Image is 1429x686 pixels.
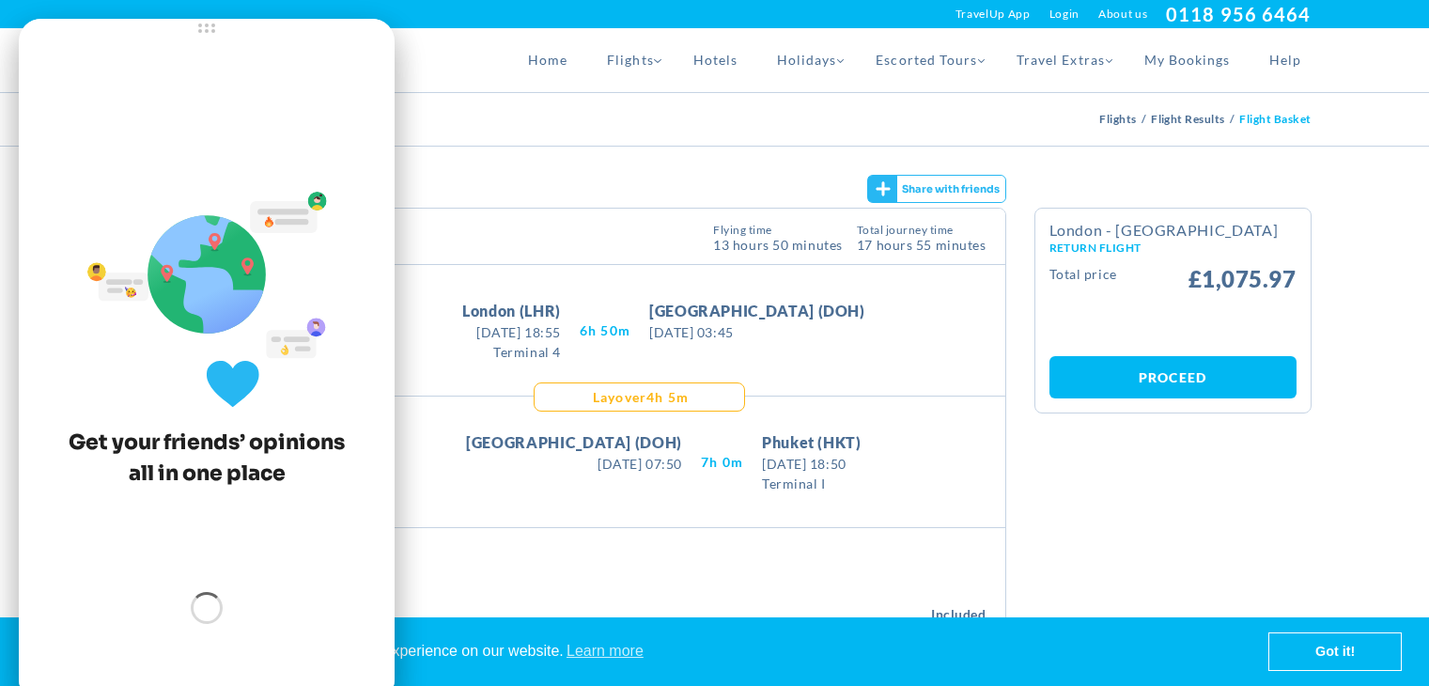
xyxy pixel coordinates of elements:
span: £1,075.97 [1188,268,1297,290]
span: [DATE] 03:45 [649,322,865,342]
span: Layover [593,388,646,407]
span: Total Journey Time [857,225,986,236]
h4: Included baggage [138,542,986,561]
span: [DATE] 07:50 [466,454,682,474]
h4: 1 personal item [157,594,932,611]
span: [GEOGRAPHIC_DATA] (DOH) [649,300,865,322]
div: 4H 5M [588,388,689,407]
a: Flights [587,28,673,92]
gamitee-button: Get your friends' opinions [867,175,1006,203]
span: 17 hours 55 Minutes [857,236,986,252]
a: My Bookings [1125,28,1250,92]
span: [DATE] 18:55 [462,322,561,342]
span: London (LHR) [462,300,561,322]
span: [GEOGRAPHIC_DATA] (DOH) [466,431,682,454]
span: [DATE] 18:50 [762,454,862,474]
small: Return Flight [1049,242,1297,254]
a: Proceed [1049,356,1297,398]
span: Phuket (HKT) [762,431,862,454]
span: 13 Hours 50 Minutes [713,236,843,252]
iframe: PayPal Message 1 [1049,304,1297,337]
h2: London - [GEOGRAPHIC_DATA] [1049,223,1297,254]
a: Travel Extras [997,28,1125,92]
a: Escorted Tours [856,28,997,92]
a: Hotels [674,28,757,92]
span: Flying Time [713,225,843,236]
li: Flight Basket [1239,93,1311,146]
span: This website uses cookies to ensure you get the best experience on our website. [27,637,1268,665]
a: Flights [1099,112,1141,126]
a: Holidays [757,28,856,92]
span: 6H 50M [580,321,630,340]
a: dismiss cookie message [1269,633,1401,671]
span: 7H 0M [701,453,743,472]
p: Fits beneath the seat ahead of yours [157,610,932,624]
a: Help [1250,28,1311,92]
small: Total Price [1049,268,1117,290]
span: Included [931,605,986,624]
span: Terminal 4 [462,342,561,362]
span: Terminal I [762,474,862,493]
a: learn more about cookies [564,637,646,665]
a: Home [508,28,587,92]
a: Flight Results [1151,112,1230,126]
a: 0118 956 6464 [1166,3,1311,25]
p: The total baggage included in the price [138,561,986,583]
